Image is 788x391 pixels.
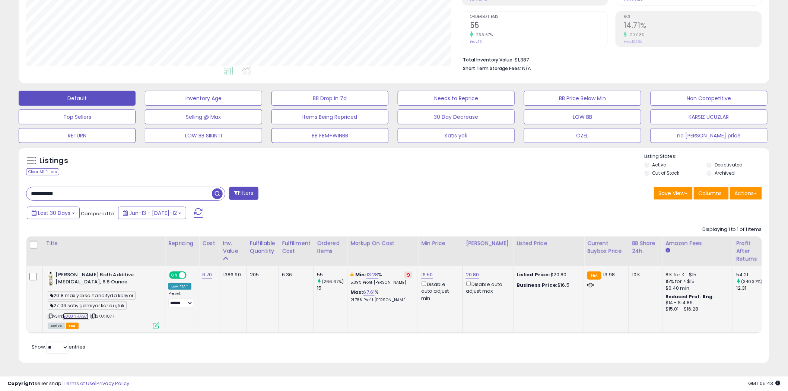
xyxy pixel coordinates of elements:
div: Markup on Cost [350,239,415,247]
button: Items Being Repriced [271,109,388,124]
div: 205 [250,271,273,278]
div: Displaying 1 to 1 of 1 items [703,226,762,233]
div: 15 [317,285,347,292]
div: % [350,271,412,285]
button: Jun-13 - [DATE]-12 [118,207,186,219]
b: Business Price: [517,282,557,289]
div: 54.21 [736,271,766,278]
a: 67.61 [363,289,375,296]
div: Fulfillable Quantity [250,239,276,255]
div: Current Buybox Price [587,239,626,255]
div: Fulfillment Cost [282,239,311,255]
button: Needs to Reprice [398,91,515,106]
div: 8% for <= $15 [665,271,727,278]
button: no [PERSON_NAME] price [651,128,768,143]
span: Compared to: [81,210,115,217]
button: Selling @ Max [145,109,262,124]
a: 6.70 [202,271,212,279]
th: The percentage added to the cost of goods (COGS) that forms the calculator for Min & Max prices. [347,236,418,266]
span: N/A [522,65,531,72]
span: Ordered Items [470,15,608,19]
div: $20.80 [517,271,578,278]
small: Amazon Fees. [665,247,670,254]
span: OFF [185,272,197,279]
div: BB Share 24h. [632,239,659,255]
small: Prev: 12.25% [624,39,642,44]
div: 1386.90 [223,271,241,278]
div: $16.5 [517,282,578,289]
small: 266.67% [473,32,493,38]
li: $1,387 [463,55,756,64]
div: 55 [317,271,347,278]
div: 10% [632,271,657,278]
b: Max: [350,289,363,296]
p: 5.39% Profit [PERSON_NAME] [350,280,412,285]
div: Listed Price [517,239,581,247]
span: ON [170,272,179,279]
div: $0.40 min [665,285,727,292]
div: Disable auto adjust min [421,280,457,302]
button: satıs yok [398,128,515,143]
span: Columns [699,190,722,197]
div: Clear All Filters [26,168,59,175]
button: ÖZEL [524,128,641,143]
b: Listed Price: [517,271,550,278]
span: Jun-13 - [DATE]-12 [129,209,177,217]
p: Listing States: [645,153,769,160]
a: 13.28 [366,271,378,279]
button: LOW BB [524,109,641,124]
a: 20.80 [466,271,479,279]
p: 21.78% Profit [PERSON_NAME] [350,298,412,303]
label: Active [652,162,666,168]
span: 20.8 max yoksa handifyda kalıyor [48,291,136,300]
small: FBA [587,271,601,280]
button: BB Drop in 7d [271,91,388,106]
button: RETURN [19,128,136,143]
a: Terms of Use [64,380,95,387]
span: 2025-08-12 05:43 GMT [749,380,781,387]
div: seller snap | | [7,380,129,387]
div: Preset: [168,291,193,308]
a: 16.50 [421,271,433,279]
label: Out of Stock [652,170,680,176]
button: BB FBM+WINBB [271,128,388,143]
h5: Listings [39,156,68,166]
div: Title [46,239,162,247]
h2: 14.71% [624,21,762,31]
button: Inventory Age [145,91,262,106]
button: LOW BB SIKINTI [145,128,262,143]
div: Min Price [421,239,460,247]
div: ASIN: [48,271,159,328]
span: 13.98 [603,271,615,278]
button: 30 Day Decrease [398,109,515,124]
img: 3126D-uVHTL._SL40_.jpg [48,271,54,286]
div: Cost [202,239,217,247]
button: BB Price Below Min [524,91,641,106]
button: Filters [229,187,258,200]
button: Top Sellers [19,109,136,124]
span: ROI [624,15,762,19]
span: | SKU: 1077 [90,313,115,319]
b: [PERSON_NAME] Bath Additive [MEDICAL_DATA], 8.8 Ounce [55,271,146,287]
strong: Copyright [7,380,35,387]
div: 15% for > $15 [665,278,727,285]
div: Profit After Returns [736,239,763,263]
button: Columns [694,187,729,200]
span: 27.06 satış gelmiyor kar düştük [48,301,127,310]
small: Prev: 15 [470,39,482,44]
span: All listings currently available for purchase on Amazon [48,323,65,329]
small: (266.67%) [322,279,344,284]
div: Low. FBA * [168,283,191,290]
b: Reduced Prof. Rng. [665,293,714,300]
div: Ordered Items [317,239,344,255]
button: Last 30 Days [27,207,80,219]
a: B00JNHAG7I [63,313,89,320]
a: Privacy Policy [96,380,129,387]
div: Amazon Fees [665,239,730,247]
b: Min: [355,271,366,278]
small: (340.37%) [741,279,762,284]
button: KARSIZ UCUZLAR [651,109,768,124]
button: Save View [654,187,693,200]
div: $15.01 - $16.28 [665,306,727,312]
small: 20.08% [627,32,645,38]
